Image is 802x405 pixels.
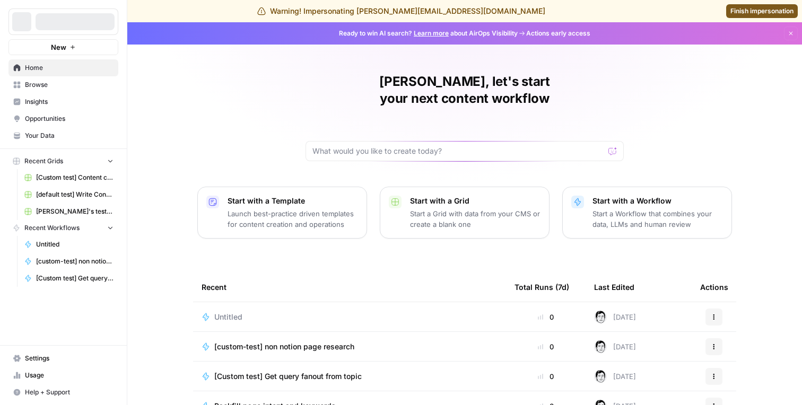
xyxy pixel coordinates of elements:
[25,97,114,107] span: Insights
[36,190,114,199] span: [default test] Write Content Briefs
[8,93,118,110] a: Insights
[726,4,798,18] a: Finish impersonation
[25,354,114,363] span: Settings
[730,6,794,16] span: Finish impersonation
[594,272,634,302] div: Last Edited
[594,311,636,323] div: [DATE]
[8,384,118,401] button: Help + Support
[562,187,732,239] button: Start with a WorkflowStart a Workflow that combines your data, LLMs and human review
[8,153,118,169] button: Recent Grids
[25,80,114,90] span: Browse
[25,114,114,124] span: Opportunities
[25,63,114,73] span: Home
[594,311,607,323] img: ygx76vswflo5630il17c0dd006mi
[36,274,114,283] span: [Custom test] Get query fanout from topic
[515,272,569,302] div: Total Runs (7d)
[202,272,498,302] div: Recent
[24,156,63,166] span: Recent Grids
[202,371,498,382] a: [Custom test] Get query fanout from topic
[306,73,624,107] h1: [PERSON_NAME], let's start your next content workflow
[594,370,636,383] div: [DATE]
[339,29,518,38] span: Ready to win AI search? about AirOps Visibility
[594,370,607,383] img: ygx76vswflo5630il17c0dd006mi
[202,312,498,322] a: Untitled
[197,187,367,239] button: Start with a TemplateLaunch best-practice driven templates for content creation and operations
[20,169,118,186] a: [Custom test] Content creation flow
[8,127,118,144] a: Your Data
[8,76,118,93] a: Browse
[36,240,114,249] span: Untitled
[594,340,636,353] div: [DATE]
[36,173,114,182] span: [Custom test] Content creation flow
[515,371,577,382] div: 0
[228,208,358,230] p: Launch best-practice driven templates for content creation and operations
[25,131,114,140] span: Your Data
[202,341,498,352] a: [custom-test] non notion page research
[414,29,449,37] a: Learn more
[25,371,114,380] span: Usage
[36,257,114,266] span: [custom-test] non notion page research
[20,186,118,203] a: [default test] Write Content Briefs
[592,208,723,230] p: Start a Workflow that combines your data, LLMs and human review
[51,42,66,52] span: New
[8,350,118,367] a: Settings
[410,208,541,230] p: Start a Grid with data from your CMS or create a blank one
[36,207,114,216] span: [PERSON_NAME]'s test Grid
[592,196,723,206] p: Start with a Workflow
[594,340,607,353] img: ygx76vswflo5630il17c0dd006mi
[257,6,545,16] div: Warning! Impersonating [PERSON_NAME][EMAIL_ADDRESS][DOMAIN_NAME]
[214,341,354,352] span: [custom-test] non notion page research
[515,312,577,322] div: 0
[410,196,541,206] p: Start with a Grid
[312,146,604,156] input: What would you like to create today?
[526,29,590,38] span: Actions early access
[700,272,728,302] div: Actions
[20,270,118,287] a: [Custom test] Get query fanout from topic
[214,371,362,382] span: [Custom test] Get query fanout from topic
[8,220,118,236] button: Recent Workflows
[25,388,114,397] span: Help + Support
[228,196,358,206] p: Start with a Template
[214,312,242,322] span: Untitled
[20,253,118,270] a: [custom-test] non notion page research
[515,341,577,352] div: 0
[8,39,118,55] button: New
[20,236,118,253] a: Untitled
[20,203,118,220] a: [PERSON_NAME]'s test Grid
[8,110,118,127] a: Opportunities
[8,59,118,76] a: Home
[8,367,118,384] a: Usage
[380,187,550,239] button: Start with a GridStart a Grid with data from your CMS or create a blank one
[24,223,80,233] span: Recent Workflows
